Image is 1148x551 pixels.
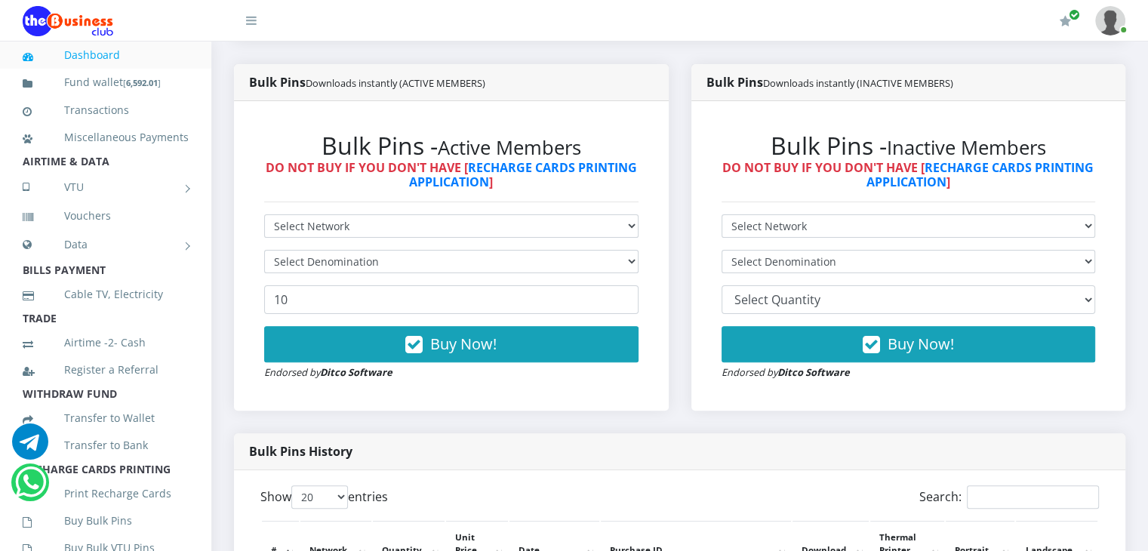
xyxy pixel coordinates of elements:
[23,476,189,511] a: Print Recharge Cards
[409,159,637,190] a: RECHARGE CARDS PRINTING APPLICATION
[126,77,158,88] b: 6,592.01
[23,503,189,538] a: Buy Bulk Pins
[866,159,1094,190] a: RECHARGE CARDS PRINTING APPLICATION
[23,226,189,263] a: Data
[260,485,388,509] label: Show entries
[264,285,639,314] input: Enter Quantity
[23,277,189,312] a: Cable TV, Electricity
[430,334,497,354] span: Buy Now!
[23,168,189,206] a: VTU
[438,134,581,161] small: Active Members
[888,334,954,354] span: Buy Now!
[722,159,1094,190] strong: DO NOT BUY IF YOU DON'T HAVE [ ]
[23,65,189,100] a: Fund wallet[6,592.01]
[15,476,46,500] a: Chat for support
[23,199,189,233] a: Vouchers
[23,93,189,128] a: Transactions
[23,325,189,360] a: Airtime -2- Cash
[967,485,1099,509] input: Search:
[264,131,639,160] h2: Bulk Pins -
[306,76,485,90] small: Downloads instantly (ACTIVE MEMBERS)
[249,443,352,460] strong: Bulk Pins History
[291,485,348,509] select: Showentries
[722,131,1096,160] h2: Bulk Pins -
[887,134,1046,161] small: Inactive Members
[706,74,953,91] strong: Bulk Pins
[919,485,1099,509] label: Search:
[23,428,189,463] a: Transfer to Bank
[1095,6,1125,35] img: User
[23,401,189,436] a: Transfer to Wallet
[266,159,637,190] strong: DO NOT BUY IF YOU DON'T HAVE [ ]
[23,120,189,155] a: Miscellaneous Payments
[264,326,639,362] button: Buy Now!
[1069,9,1080,20] span: Renew/Upgrade Subscription
[722,365,850,379] small: Endorsed by
[249,74,485,91] strong: Bulk Pins
[23,6,113,36] img: Logo
[23,38,189,72] a: Dashboard
[12,435,48,460] a: Chat for support
[722,326,1096,362] button: Buy Now!
[320,365,392,379] strong: Ditco Software
[1060,15,1071,27] i: Renew/Upgrade Subscription
[123,77,161,88] small: [ ]
[763,76,953,90] small: Downloads instantly (INACTIVE MEMBERS)
[777,365,850,379] strong: Ditco Software
[264,365,392,379] small: Endorsed by
[23,352,189,387] a: Register a Referral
